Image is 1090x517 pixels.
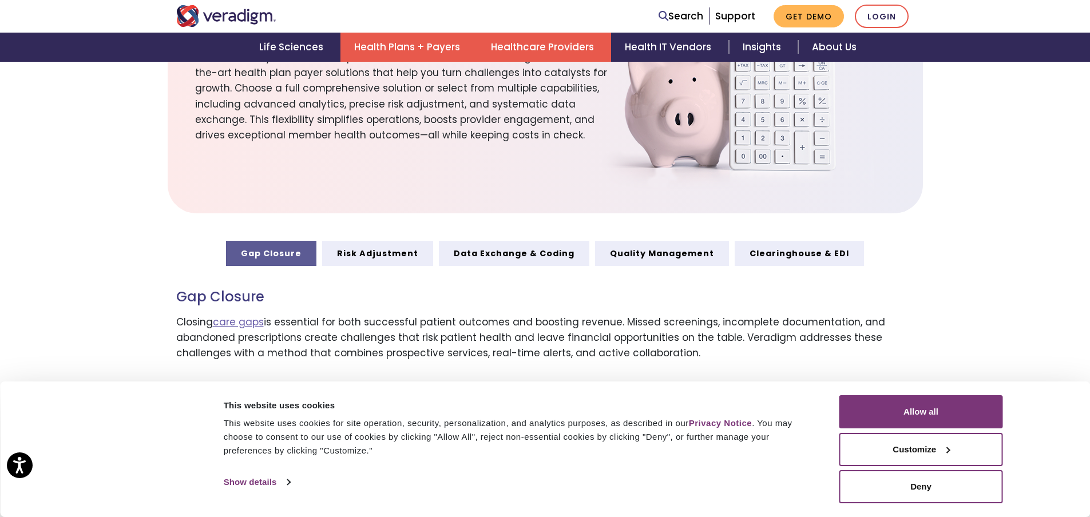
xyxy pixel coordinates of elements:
[862,126,1076,503] iframe: To enrich screen reader interactions, please activate Accessibility in Grammarly extension settings
[735,241,864,266] a: Clearinghouse & EDI
[439,241,589,266] a: Data Exchange & Coding
[689,418,752,428] a: Privacy Notice
[226,241,316,266] a: Gap Closure
[340,33,477,62] a: Health Plans + Payers
[224,416,814,458] div: This website uses cookies for site operation, security, personalization, and analytics purposes, ...
[195,47,608,143] span: Thrive in the dynamic landscape of value-based care with Veradigm’s state-of-the-art health plan ...
[213,315,264,329] a: care gaps
[245,33,340,62] a: Life Sciences
[659,9,703,24] a: Search
[176,289,914,305] h3: Gap Closure
[839,433,1003,466] button: Customize
[224,474,290,491] a: Show details
[176,5,276,27] img: Veradigm logo
[477,33,611,62] a: Healthcare Providers
[176,315,914,361] p: Closing is essential for both successful patient outcomes and boosting revenue. Missed screenings...
[595,241,729,266] a: Quality Management
[611,33,728,62] a: Health IT Vendors
[715,9,755,23] a: Support
[798,33,870,62] a: About Us
[855,5,909,28] a: Login
[839,395,1003,428] button: Allow all
[224,399,814,412] div: This website uses cookies
[774,5,844,27] a: Get Demo
[729,33,798,62] a: Insights
[322,241,433,266] a: Risk Adjustment
[839,470,1003,503] button: Deny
